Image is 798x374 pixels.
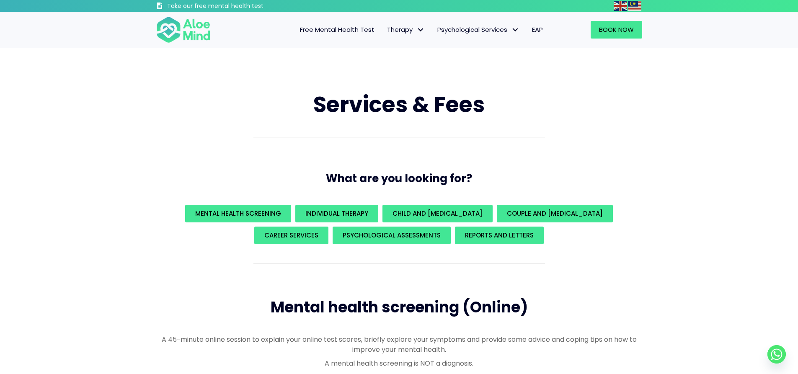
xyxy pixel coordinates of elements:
a: Couple and [MEDICAL_DATA] [497,205,613,222]
span: Psychological Services [437,25,519,34]
span: Child and [MEDICAL_DATA] [393,209,483,218]
img: ms [628,1,641,11]
span: Individual Therapy [305,209,368,218]
a: Mental Health Screening [185,205,291,222]
span: REPORTS AND LETTERS [465,231,534,240]
span: Couple and [MEDICAL_DATA] [507,209,603,218]
p: A mental health screening is NOT a diagnosis. [156,359,642,368]
a: Child and [MEDICAL_DATA] [382,205,493,222]
a: EAP [526,21,549,39]
a: Take our free mental health test [156,2,308,12]
span: Psychological assessments [343,231,441,240]
span: Free Mental Health Test [300,25,374,34]
a: English [614,1,628,10]
a: Individual Therapy [295,205,378,222]
a: TherapyTherapy: submenu [381,21,431,39]
span: What are you looking for? [326,171,472,186]
span: Mental Health Screening [195,209,281,218]
a: REPORTS AND LETTERS [455,227,544,244]
span: Career Services [264,231,318,240]
a: Book Now [591,21,642,39]
a: Malay [628,1,642,10]
a: Free Mental Health Test [294,21,381,39]
img: en [614,1,627,11]
span: Therapy [387,25,425,34]
h3: Take our free mental health test [167,2,308,10]
a: Psychological assessments [333,227,451,244]
div: What are you looking for? [156,203,642,246]
a: Career Services [254,227,328,244]
span: Services & Fees [313,89,485,120]
span: Book Now [599,25,634,34]
img: Aloe mind Logo [156,16,211,44]
span: Therapy: submenu [415,24,427,36]
nav: Menu [222,21,549,39]
a: Psychological ServicesPsychological Services: submenu [431,21,526,39]
span: EAP [532,25,543,34]
span: Psychological Services: submenu [509,24,522,36]
p: A 45-minute online session to explain your online test scores, briefly explore your symptoms and ... [156,335,642,354]
span: Mental health screening (Online) [271,297,528,318]
a: Whatsapp [767,345,786,364]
